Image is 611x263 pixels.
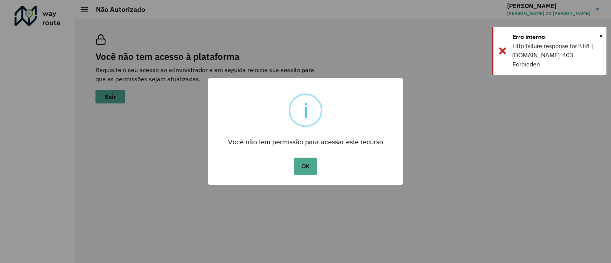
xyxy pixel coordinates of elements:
[599,30,603,42] span: ×
[599,30,603,42] button: Close
[512,42,601,69] div: Http failure response for [URL][DOMAIN_NAME]: 403 Forbidden
[512,32,601,42] div: Erro interno
[303,95,308,126] div: i
[294,158,317,175] button: OK
[208,131,403,148] div: Você não tem permissão para acessar este recurso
